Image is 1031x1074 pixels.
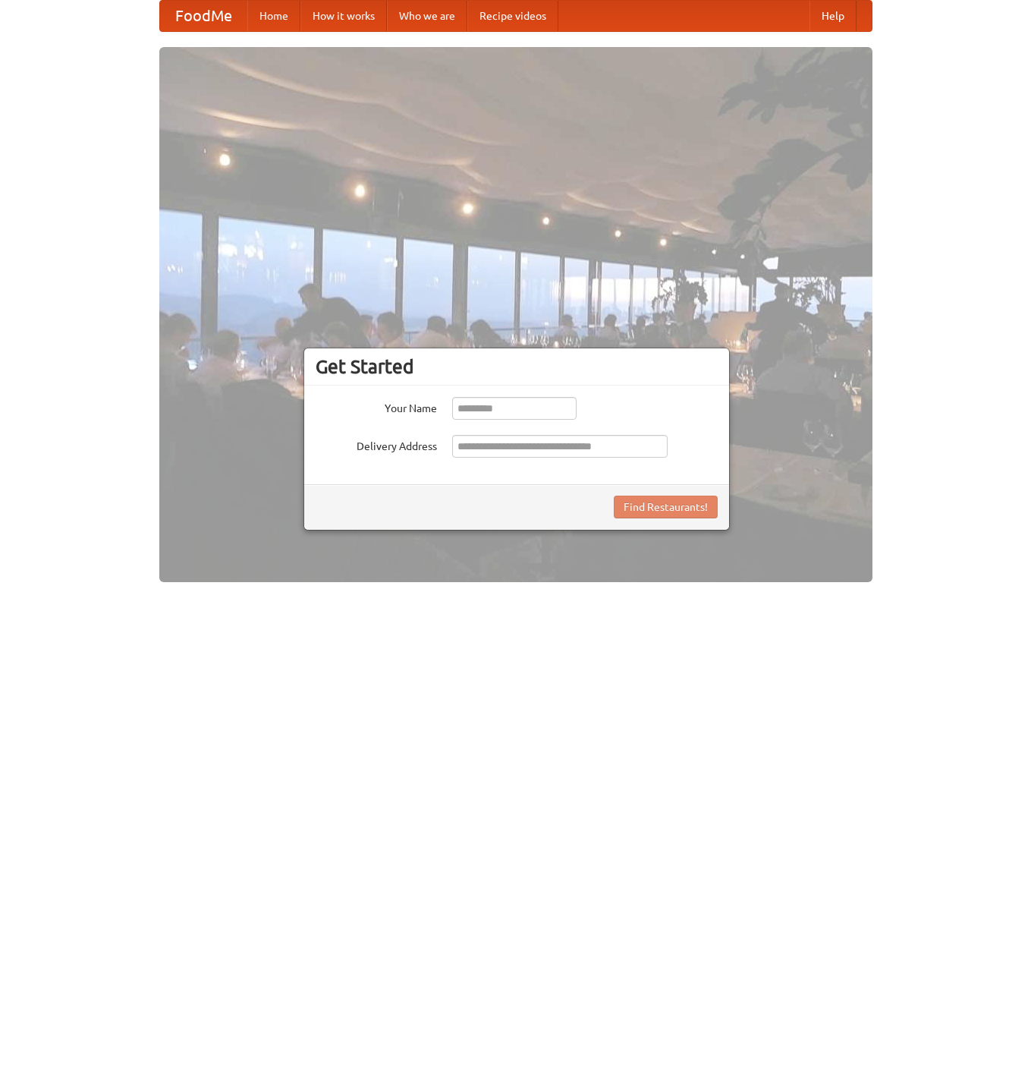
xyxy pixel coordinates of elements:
[316,435,437,454] label: Delivery Address
[247,1,300,31] a: Home
[809,1,857,31] a: Help
[387,1,467,31] a: Who we are
[160,1,247,31] a: FoodMe
[614,496,718,518] button: Find Restaurants!
[467,1,558,31] a: Recipe videos
[316,355,718,378] h3: Get Started
[316,397,437,416] label: Your Name
[300,1,387,31] a: How it works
